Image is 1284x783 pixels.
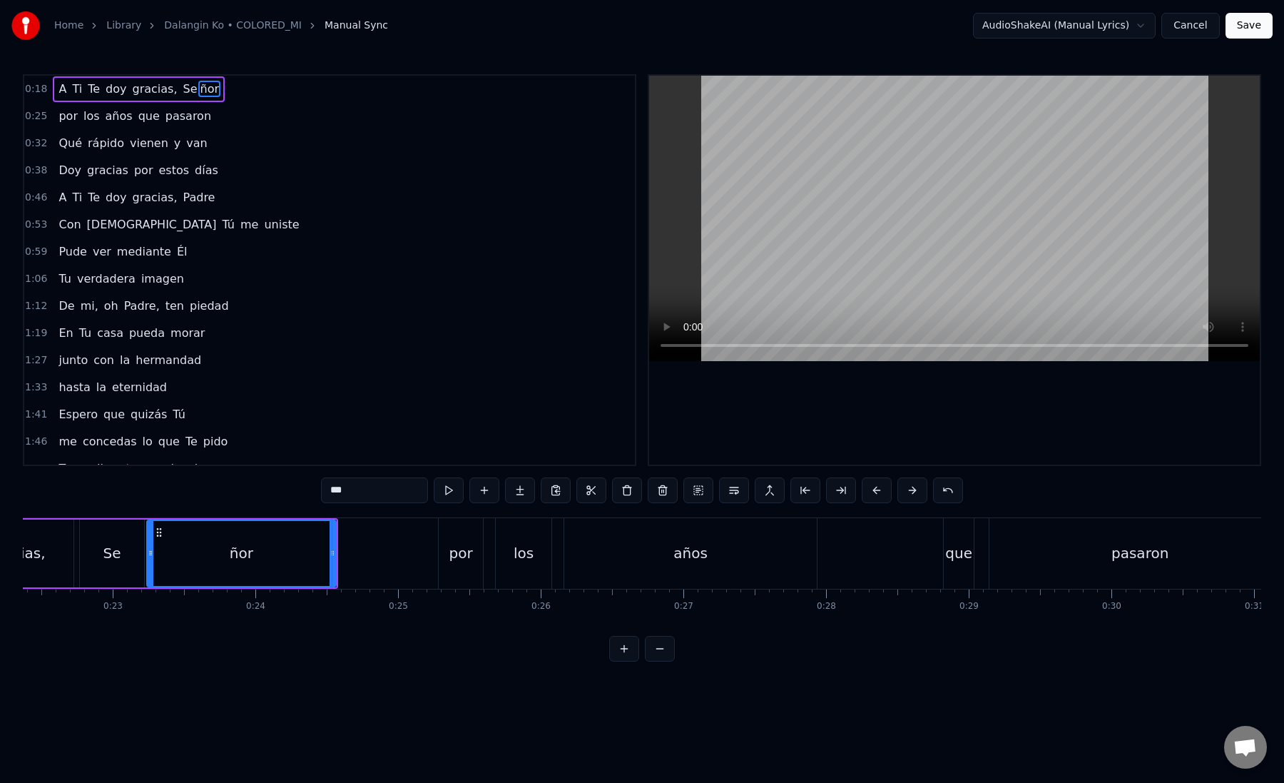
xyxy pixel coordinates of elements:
span: 0:18 [25,82,47,96]
span: De [57,298,76,314]
span: estos [157,162,190,178]
button: Save [1226,13,1273,39]
span: Con [57,216,82,233]
span: uniste [263,216,300,233]
span: morar [169,325,206,341]
span: Pude [57,243,88,260]
div: los [514,542,534,564]
div: pasaron [1111,542,1168,564]
span: 1:27 [25,353,47,368]
span: pasaron [164,108,213,124]
div: 0:23 [103,601,123,612]
span: me [57,433,78,450]
span: hermandad [134,352,203,368]
div: que [945,542,972,564]
div: ñor [230,542,253,564]
span: hasta [57,379,91,395]
span: por [133,162,155,178]
span: 1:06 [25,272,47,286]
div: 0:26 [531,601,551,612]
span: 0:59 [25,245,47,259]
span: imagen [140,271,185,287]
div: 0:31 [1245,601,1264,612]
img: youka [11,11,40,40]
div: por [449,542,473,564]
span: suplico, [75,460,121,477]
span: por [57,108,79,124]
span: y [173,135,182,151]
span: En [57,325,74,341]
span: ten [125,460,146,477]
span: gracias, [131,81,178,97]
span: Doy [57,162,83,178]
span: Él [175,243,189,260]
span: ver [91,243,113,260]
span: oh [103,298,120,314]
div: 0:25 [389,601,408,612]
span: ñor [198,81,220,97]
span: 0:46 [25,191,47,205]
span: junto [57,352,89,368]
span: Tu [57,271,72,287]
span: concedas [81,433,138,450]
a: Home [54,19,83,33]
div: 0:27 [674,601,693,612]
span: Ti [71,189,83,206]
a: Dalangin Ko • COLORED_MI [164,19,302,33]
span: Qué [57,135,83,151]
span: paciencia [149,460,206,477]
span: 1:19 [25,326,47,340]
span: Padre, [123,298,161,314]
span: 1:46 [25,435,47,449]
span: la [95,379,108,395]
span: [DEMOGRAPHIC_DATA] [86,216,218,233]
span: rápido [86,135,126,151]
span: A [57,189,68,206]
span: quizás [129,406,168,423]
span: lo [141,433,154,450]
span: Te [86,81,101,97]
span: Te [86,189,101,206]
span: que [102,406,126,423]
div: 0:30 [1102,601,1121,612]
span: Te [57,460,72,477]
span: 0:53 [25,218,47,232]
span: doy [104,189,128,206]
span: doy [104,81,128,97]
span: los [82,108,101,124]
div: Se [103,542,121,564]
div: 0:28 [817,601,836,612]
span: Tú [220,216,235,233]
span: 1:41 [25,408,47,422]
span: eternidad [111,379,168,395]
span: gracias, [131,189,178,206]
span: mi, [79,298,100,314]
span: 2:21 [25,462,47,476]
button: Cancel [1161,13,1219,39]
span: 0:38 [25,163,47,178]
span: piedad [188,298,230,314]
span: gracias [86,162,130,178]
div: 0:24 [246,601,265,612]
span: Ti [71,81,83,97]
nav: breadcrumb [54,19,388,33]
a: Open chat [1224,726,1267,769]
span: Manual Sync [325,19,388,33]
span: vienen [128,135,170,151]
span: mediante [116,243,173,260]
span: 1:12 [25,299,47,313]
span: Te [184,433,199,450]
span: pueda [128,325,166,341]
span: Tú [171,406,186,423]
span: pido [202,433,230,450]
span: me [239,216,260,233]
a: Library [106,19,141,33]
span: verdadera [76,271,137,287]
span: ten [164,298,185,314]
span: que [157,433,181,450]
span: días [193,162,220,178]
span: que [137,108,161,124]
div: años [673,542,708,564]
span: Se [181,81,198,97]
span: A [57,81,68,97]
